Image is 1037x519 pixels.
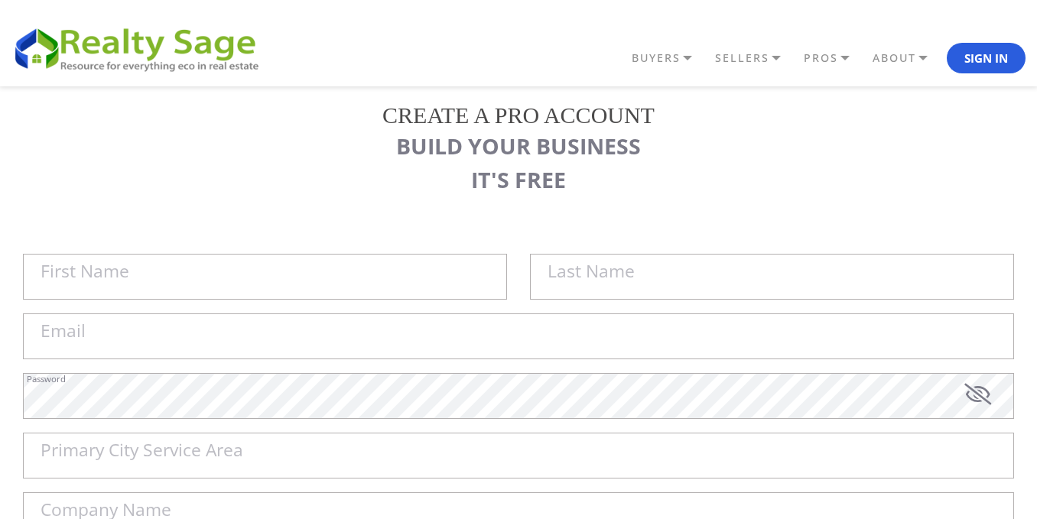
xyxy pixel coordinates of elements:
label: Email [41,323,86,340]
div: Keywords by Traffic [169,90,258,100]
div: Domain Overview [58,90,137,100]
label: First Name [41,263,129,281]
h2: CREATE A PRO ACCOUNT [23,102,1014,129]
img: logo_orange.svg [24,24,37,37]
label: Password [27,375,66,383]
div: v 4.0.25 [43,24,75,37]
div: Domain: [DOMAIN_NAME] [40,40,168,52]
a: PROS [800,45,869,71]
h3: BUILD YOUR BUSINESS [23,133,1014,159]
img: REALTY SAGE [11,23,271,73]
img: tab_domain_overview_orange.svg [41,89,54,101]
button: Sign In [947,43,1026,73]
h3: IT'S FREE [23,167,1014,193]
a: BUYERS [628,45,711,71]
label: Primary City Service Area [41,442,243,459]
img: tab_keywords_by_traffic_grey.svg [152,89,164,101]
label: Last Name [548,263,635,281]
a: SELLERS [711,45,800,71]
label: Company Name [41,501,171,519]
a: ABOUT [869,45,947,71]
img: website_grey.svg [24,40,37,52]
